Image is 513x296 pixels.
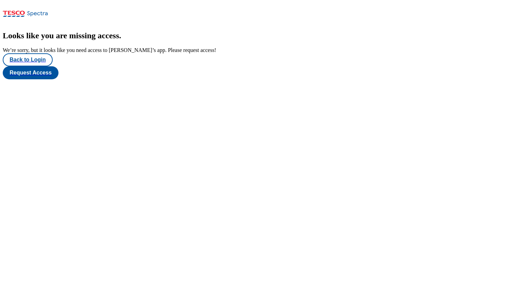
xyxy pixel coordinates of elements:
[3,66,510,79] a: Request Access
[3,66,58,79] button: Request Access
[3,53,53,66] button: Back to Login
[119,31,121,40] span: .
[3,53,510,66] a: Back to Login
[3,31,510,40] h2: Looks like you are missing access
[3,47,510,53] div: We’re sorry, but it looks like you need access to [PERSON_NAME]’s app. Please request access!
